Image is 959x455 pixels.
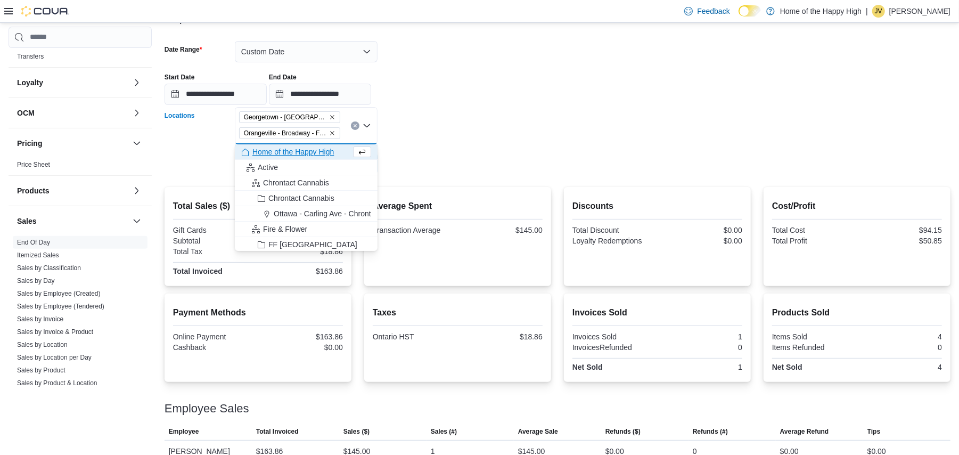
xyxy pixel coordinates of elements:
p: | [866,5,868,18]
h3: Sales [17,216,37,226]
span: Refunds ($) [605,427,641,436]
button: FF [GEOGRAPHIC_DATA] [235,237,378,253]
div: 1 [659,332,742,341]
h2: Payment Methods [173,306,343,319]
a: Sales by Employee (Created) [17,290,101,297]
div: $0.00 [260,343,343,352]
a: Sales by Invoice & Product [17,328,93,336]
a: Sales by Classification [17,264,81,272]
span: Sales by Classification [17,264,81,272]
p: [PERSON_NAME] [889,5,950,18]
span: Sales by Location [17,340,68,349]
a: Itemized Sales [17,251,59,259]
button: Products [17,185,128,196]
span: Sales (#) [431,427,457,436]
div: 4 [859,363,942,371]
span: Average Refund [780,427,829,436]
span: Total Invoiced [256,427,299,436]
div: $18.86 [460,332,543,341]
div: Total Cost [772,226,855,234]
label: Locations [165,111,195,120]
span: Sales by Employee (Created) [17,289,101,298]
button: Loyalty [130,76,143,89]
span: Transfers [17,52,44,61]
span: Feedback [697,6,730,17]
span: Sales by Invoice & Product [17,328,93,336]
span: Average Sale [518,427,558,436]
span: Sales ($) [343,427,370,436]
button: Chrontact Cannabis [235,191,378,206]
div: Jennifer Verney [872,5,885,18]
button: Active [235,160,378,175]
label: Date Range [165,45,202,54]
div: $145.00 [460,226,543,234]
button: Close list of options [363,121,371,130]
input: Dark Mode [739,5,761,17]
span: Tips [867,427,880,436]
div: Total Tax [173,247,256,256]
input: Press the down key to open a popover containing a calendar. [269,84,371,105]
div: 0 [859,343,942,352]
input: Press the down key to open a popover containing a calendar. [165,84,267,105]
div: Total Profit [772,237,855,245]
div: Loyalty Redemptions [572,237,655,245]
span: Georgetown - [GEOGRAPHIC_DATA] - Fire & Flower [244,112,327,123]
h2: Average Spent [373,200,543,213]
a: Sales by Invoice [17,315,63,323]
div: $0.00 [659,226,742,234]
div: $94.15 [859,226,942,234]
button: Pricing [17,138,128,149]
div: InvoicesRefunded [572,343,655,352]
label: Start Date [165,73,195,82]
button: Sales [17,216,128,226]
div: Online Payment [173,332,256,341]
div: Pricing [9,158,152,175]
span: Sales by Product [17,366,65,375]
span: JV [875,5,882,18]
strong: Net Sold [572,363,603,371]
span: Sales by Product & Location [17,379,97,387]
button: Loyalty [17,77,128,88]
h2: Total Sales ($) [173,200,343,213]
h2: Taxes [373,306,543,319]
label: End Date [269,73,297,82]
div: Items Sold [772,332,855,341]
a: Sales by Day [17,277,55,285]
div: Transaction Average [373,226,456,234]
h2: Invoices Sold [572,306,742,319]
button: Pricing [130,137,143,150]
a: Price Sheet [17,161,50,168]
button: Chrontact Cannabis [235,175,378,191]
span: Home of the Happy High [252,147,334,157]
button: Ottawa - Carling Ave - Chrontact Cannabis [235,206,378,222]
span: Chrontact Cannabis [268,193,334,204]
span: Georgetown - Mountainview - Fire & Flower [239,111,340,123]
span: FF [GEOGRAPHIC_DATA] [268,239,357,250]
a: End Of Day [17,239,50,246]
h3: Pricing [17,138,42,149]
div: 1 [659,363,742,371]
h2: Discounts [572,200,742,213]
button: Clear input [351,121,359,130]
div: $163.86 [260,332,343,341]
h2: Products Sold [772,306,942,319]
span: Price Sheet [17,160,50,169]
a: Transfers [17,53,44,60]
a: Sales by Employee (Tendered) [17,303,104,310]
div: Ontario HST [373,332,456,341]
h2: Cost/Profit [772,200,942,213]
p: Home of the Happy High [780,5,862,18]
a: Feedback [680,1,734,22]
a: Sales by Location [17,341,68,348]
div: Items Refunded [772,343,855,352]
button: Fire & Flower [235,222,378,237]
div: Invoices Sold [572,332,655,341]
strong: Net Sold [772,363,802,371]
h3: Loyalty [17,77,43,88]
span: Chrontact Cannabis [263,177,329,188]
button: Remove Orangeville - Broadway - Fire & Flower from selection in this group [329,130,335,136]
div: Gift Cards [173,226,256,234]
